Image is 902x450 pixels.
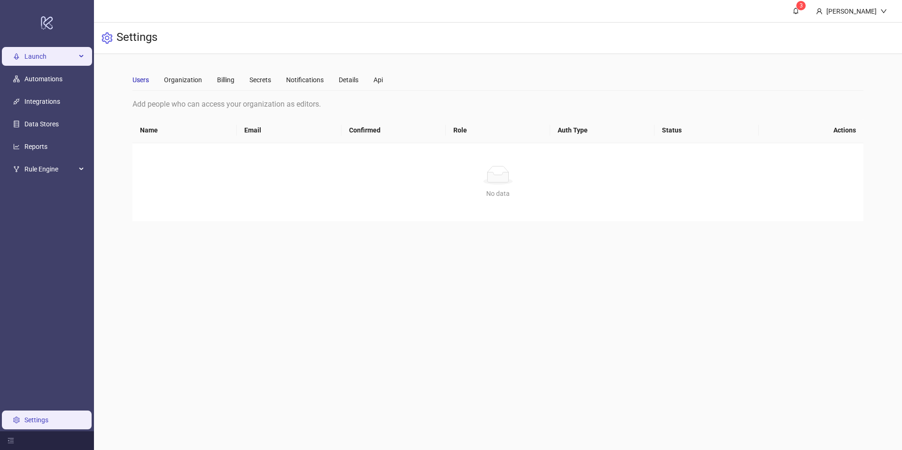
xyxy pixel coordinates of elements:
sup: 3 [796,1,806,10]
div: Notifications [286,75,324,85]
div: Users [132,75,149,85]
th: Email [237,117,341,143]
th: Actions [759,117,863,143]
span: menu-fold [8,437,14,444]
th: Status [654,117,759,143]
span: setting [101,32,113,44]
a: Data Stores [24,120,59,128]
div: Add people who can access your organization as editors. [132,98,863,110]
div: Secrets [249,75,271,85]
th: Confirmed [342,117,446,143]
span: bell [793,8,799,14]
div: Billing [217,75,234,85]
th: Name [132,117,237,143]
div: [PERSON_NAME] [823,6,880,16]
span: Launch [24,47,76,66]
h3: Settings [117,30,157,46]
span: user [816,8,823,15]
div: Api [373,75,383,85]
span: Rule Engine [24,160,76,178]
span: fork [13,166,20,172]
a: Reports [24,143,47,150]
a: Integrations [24,98,60,105]
span: rocket [13,53,20,60]
th: Role [446,117,550,143]
div: Organization [164,75,202,85]
span: down [880,8,887,15]
div: No data [144,188,852,199]
div: Details [339,75,358,85]
a: Automations [24,75,62,83]
span: 3 [800,2,803,9]
th: Auth Type [550,117,654,143]
a: Settings [24,416,48,424]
